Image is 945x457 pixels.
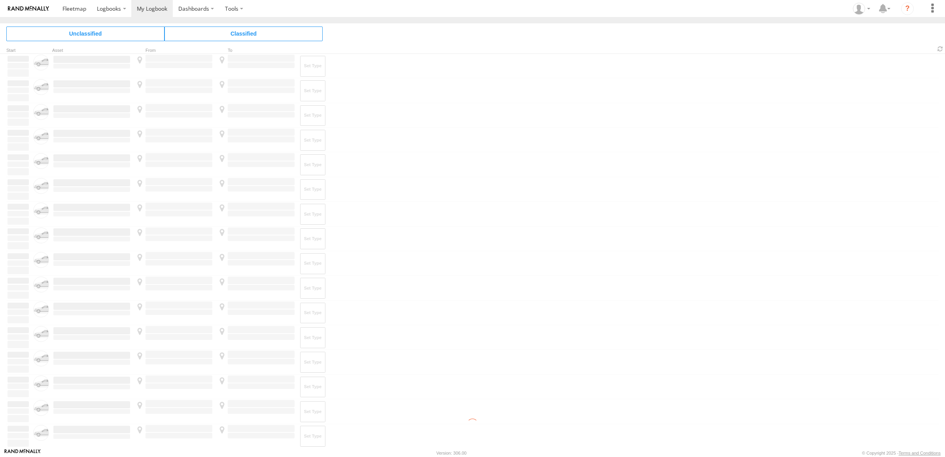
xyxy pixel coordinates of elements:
[850,3,873,15] div: Andrew Stead
[6,49,30,53] div: Click to Sort
[936,45,945,53] span: Refresh
[164,27,323,41] span: Click to view Classified Trips
[862,451,941,455] div: © Copyright 2025 -
[901,2,914,15] i: ?
[52,49,131,53] div: Asset
[6,27,164,41] span: Click to view Unclassified Trips
[4,449,41,457] a: Visit our Website
[899,451,941,455] a: Terms and Conditions
[437,451,467,455] div: Version: 306.00
[217,49,296,53] div: To
[8,6,49,11] img: rand-logo.svg
[134,49,214,53] div: From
